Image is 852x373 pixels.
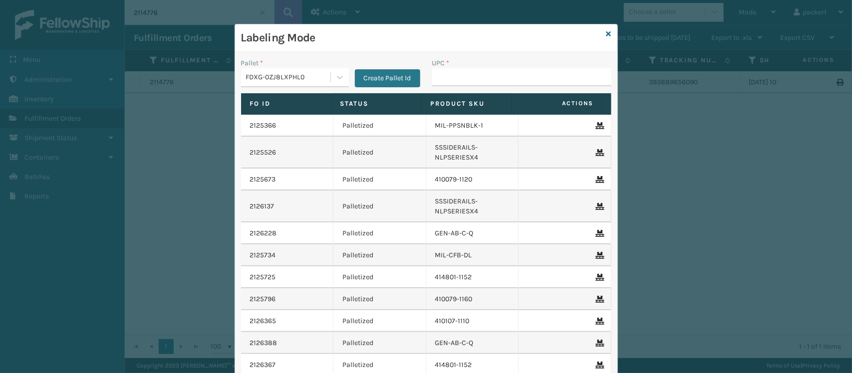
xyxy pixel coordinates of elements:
[333,222,426,244] td: Palletized
[250,250,276,260] a: 2125734
[596,340,602,347] i: Remove From Pallet
[250,338,278,348] a: 2126388
[340,99,412,108] label: Status
[333,288,426,310] td: Palletized
[426,266,519,288] td: 414801-1152
[250,99,322,108] label: Fo Id
[333,332,426,354] td: Palletized
[426,190,519,222] td: SSSIDERAILS-NLPSERIESX4
[355,69,420,87] button: Create Pallet Id
[250,175,276,185] a: 2125673
[596,274,602,281] i: Remove From Pallet
[426,288,519,310] td: 410079-1160
[596,176,602,183] i: Remove From Pallet
[431,99,503,108] label: Product SKU
[250,148,277,158] a: 2125526
[432,58,450,68] label: UPC
[426,244,519,266] td: MIL-CFB-DL
[250,272,276,282] a: 2125725
[596,362,602,369] i: Remove From Pallet
[426,222,519,244] td: GEN-AB-C-Q
[596,149,602,156] i: Remove From Pallet
[596,252,602,259] i: Remove From Pallet
[250,121,277,131] a: 2125366
[333,266,426,288] td: Palletized
[596,296,602,303] i: Remove From Pallet
[333,310,426,332] td: Palletized
[250,294,276,304] a: 2125796
[250,316,277,326] a: 2126365
[426,115,519,137] td: MIL-PPSNBLK-1
[250,360,276,370] a: 2126367
[596,230,602,237] i: Remove From Pallet
[250,201,275,211] a: 2126137
[426,332,519,354] td: GEN-AB-C-Q
[241,30,602,45] h3: Labeling Mode
[515,95,600,112] span: Actions
[596,122,602,129] i: Remove From Pallet
[241,58,264,68] label: Pallet
[333,244,426,266] td: Palletized
[596,318,602,325] i: Remove From Pallet
[426,137,519,169] td: SSSIDERAILS-NLPSERIESX4
[333,115,426,137] td: Palletized
[426,169,519,190] td: 410079-1120
[333,169,426,190] td: Palletized
[596,203,602,210] i: Remove From Pallet
[333,190,426,222] td: Palletized
[246,72,331,83] div: FDXG-0ZJ8LXPHL0
[250,228,277,238] a: 2126228
[426,310,519,332] td: 410107-1110
[333,137,426,169] td: Palletized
